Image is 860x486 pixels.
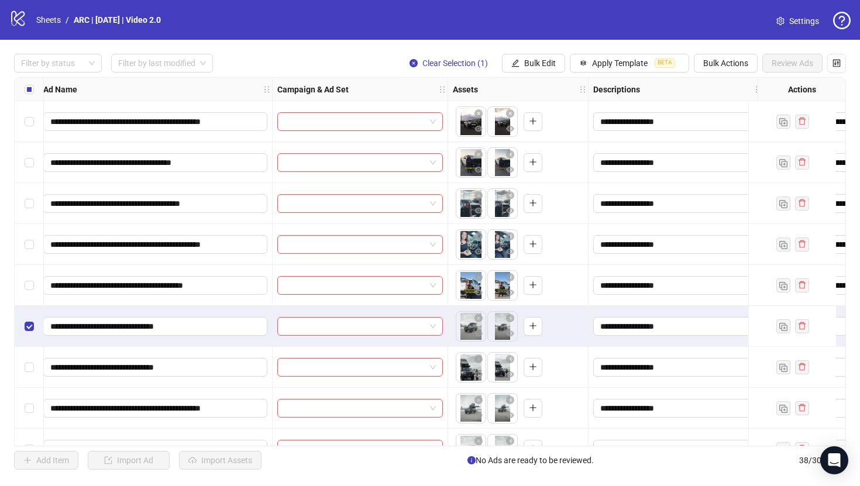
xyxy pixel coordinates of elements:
span: 38 / 300 items [799,454,846,467]
div: Select row 31 [15,388,44,429]
span: Settings [789,15,819,27]
button: Review Ads [762,54,823,73]
button: Bulk Edit [502,54,565,73]
button: Bulk Actions [694,54,758,73]
button: Duplicate [776,442,790,456]
button: Duplicate [776,156,790,170]
span: edit [511,59,520,67]
a: Sheets [34,13,63,26]
div: Select row 30 [15,347,44,388]
div: Select row 29 [15,306,44,347]
span: control [833,59,841,67]
button: Clear Selection (1) [400,54,497,73]
button: Configure table settings [827,54,846,73]
span: close-circle [410,59,418,67]
div: Select row 27 [15,224,44,265]
div: Select row 32 [15,429,44,470]
div: Select row 25 [15,142,44,183]
button: Duplicate [776,278,790,292]
span: info-circle [467,456,476,464]
button: Import Assets [179,451,262,470]
span: Clear Selection (1) [422,58,488,68]
span: Bulk Edit [524,58,556,68]
button: Duplicate [776,360,790,374]
button: Apply TemplateBETA [570,54,689,73]
li: / [66,13,69,26]
button: Add Item [14,451,78,470]
span: setting [776,17,785,25]
div: Select row 26 [15,183,44,224]
span: BETA [655,58,675,68]
div: Select row 24 [15,101,44,142]
button: Duplicate [776,237,790,251]
span: Apply Template [592,58,648,68]
div: Select row 28 [15,265,44,306]
span: question-circle [833,12,851,29]
span: No Ads are ready to be reviewed. [467,454,594,467]
button: Duplicate [776,115,790,129]
a: ARC | [DATE] | Video 2.0 [71,13,163,26]
button: Duplicate [776,319,790,333]
a: Settings [767,12,828,30]
button: Duplicate [776,74,790,88]
button: Duplicate [776,401,790,415]
button: Duplicate [776,197,790,211]
span: Bulk Actions [703,58,748,68]
div: Select row 23 [15,60,44,101]
button: Import Ad [88,451,170,470]
div: Open Intercom Messenger [820,446,848,474]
